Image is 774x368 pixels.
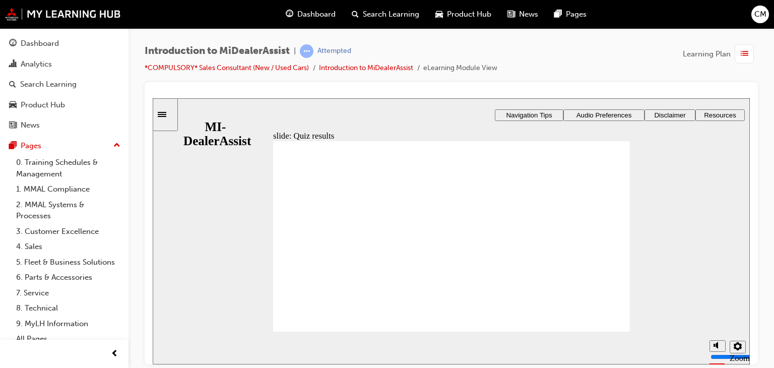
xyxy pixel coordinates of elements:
[9,101,17,110] span: car-icon
[12,155,124,181] a: 0. Training Schedules & Management
[423,63,497,74] li: eLearning Module View
[297,9,336,20] span: Dashboard
[286,8,293,21] span: guage-icon
[754,9,766,20] span: CM
[4,96,124,114] a: Product Hub
[319,64,413,72] a: Introduction to MiDealerAssist
[4,34,124,53] a: Dashboard
[9,60,17,69] span: chart-icon
[4,55,124,74] a: Analytics
[741,48,748,60] span: list-icon
[12,239,124,255] a: 4. Sales
[21,38,59,49] div: Dashboard
[519,9,538,20] span: News
[145,45,290,57] span: Introduction to MiDealerAssist
[12,255,124,270] a: 5. Fleet & Business Solutions
[9,39,17,48] span: guage-icon
[278,4,344,25] a: guage-iconDashboard
[4,116,124,135] a: News
[12,285,124,301] a: 7. Service
[9,142,17,151] span: pages-icon
[566,9,587,20] span: Pages
[352,8,359,21] span: search-icon
[4,137,124,155] button: Pages
[683,44,758,64] button: Learning Plan
[21,140,41,152] div: Pages
[12,181,124,197] a: 1. MMAL Compliance
[507,8,515,21] span: news-icon
[9,80,16,89] span: search-icon
[499,4,546,25] a: news-iconNews
[12,300,124,316] a: 8. Technical
[12,270,124,285] a: 6. Parts & Accessories
[4,32,124,137] button: DashboardAnalyticsSearch LearningProduct HubNews
[21,99,65,111] div: Product Hub
[427,4,499,25] a: car-iconProduct Hub
[12,224,124,239] a: 3. Customer Excellence
[294,45,296,57] span: |
[554,8,562,21] span: pages-icon
[300,44,313,58] span: learningRecordVerb_ATTEMPT-icon
[447,9,491,20] span: Product Hub
[546,4,595,25] a: pages-iconPages
[363,9,419,20] span: Search Learning
[683,48,731,60] span: Learning Plan
[12,316,124,332] a: 9. MyLH Information
[113,139,120,152] span: up-icon
[5,8,121,21] img: mmal
[9,121,17,130] span: news-icon
[12,331,124,347] a: All Pages
[21,119,40,131] div: News
[317,46,351,56] div: Attempted
[21,58,52,70] div: Analytics
[111,348,118,360] span: prev-icon
[12,197,124,224] a: 2. MMAL Systems & Processes
[344,4,427,25] a: search-iconSearch Learning
[20,79,77,90] div: Search Learning
[435,8,443,21] span: car-icon
[145,64,309,72] a: *COMPULSORY* Sales Consultant (New / Used Cars)
[751,6,769,23] button: CM
[4,75,124,94] a: Search Learning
